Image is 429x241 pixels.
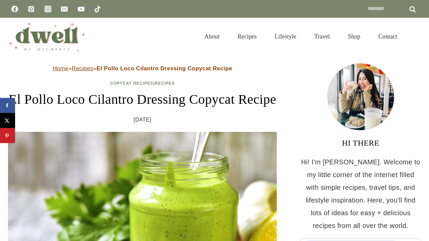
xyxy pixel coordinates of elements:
p: Hi! I'm [PERSON_NAME]. Welcome to my little corner of the internet filled with simple recipes, tr... [300,156,421,232]
a: Facebook [8,2,21,16]
button: View Search Form [410,31,421,42]
a: Travel [305,25,339,48]
strong: El Pollo Loco Cilantro Dressing Copycat Recipe [97,65,232,72]
a: Recipes [72,65,93,72]
h1: El Pollo Loco Cilantro Dressing Copycat Recipe [8,89,277,109]
a: Pinterest [24,2,38,16]
a: Lifestyle [266,25,305,48]
nav: Primary Navigation [195,25,406,48]
span: | [110,81,175,86]
a: Recipes [229,25,266,48]
a: About [195,25,229,48]
a: Copycat Recipes [110,81,154,86]
time: [DATE] [134,115,151,125]
a: Recipes [155,81,175,86]
a: TikTok [91,2,104,16]
a: Email [58,2,71,16]
img: DWELL by michelle [8,21,85,52]
a: Contact [369,25,406,48]
h3: HI THERE [300,137,421,149]
a: Home [53,65,68,72]
a: Instagram [41,2,55,16]
a: YouTube [74,2,88,16]
a: Shop [339,25,369,48]
span: » » [53,65,232,72]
